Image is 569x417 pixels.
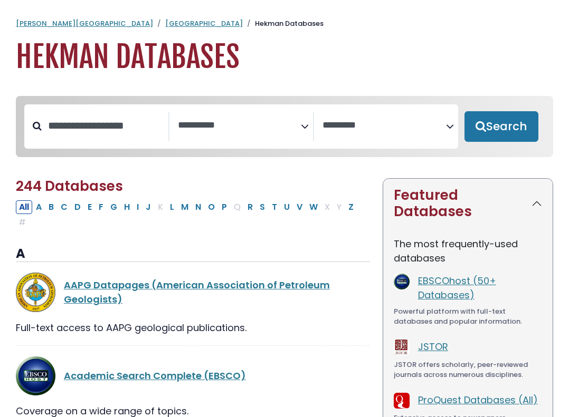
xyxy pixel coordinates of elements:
[418,393,538,406] a: ProQuest Databases (All)
[16,321,370,335] div: Full-text access to AAPG geological publications.
[16,200,32,214] button: All
[323,120,446,131] textarea: Search
[16,246,370,262] h3: A
[269,200,280,214] button: Filter Results T
[134,200,142,214] button: Filter Results I
[394,237,542,265] p: The most frequently-used databases
[293,200,306,214] button: Filter Results V
[58,200,71,214] button: Filter Results C
[71,200,84,214] button: Filter Results D
[16,18,553,29] nav: breadcrumb
[205,200,218,214] button: Filter Results O
[107,200,120,214] button: Filter Results G
[45,200,57,214] button: Filter Results B
[178,200,192,214] button: Filter Results M
[16,96,553,157] nav: Search filters
[394,360,542,380] div: JSTOR offers scholarly, peer-reviewed journals across numerous disciplines.
[167,200,177,214] button: Filter Results L
[84,200,95,214] button: Filter Results E
[257,200,268,214] button: Filter Results S
[16,177,123,196] span: 244 Databases
[281,200,293,214] button: Filter Results U
[16,40,553,75] h1: Hekman Databases
[64,278,330,306] a: AAPG Datapages (American Association of Petroleum Geologists)
[143,200,154,214] button: Filter Results J
[16,18,153,28] a: [PERSON_NAME][GEOGRAPHIC_DATA]
[64,369,246,382] a: Academic Search Complete (EBSCO)
[33,200,45,214] button: Filter Results A
[192,200,204,214] button: Filter Results N
[178,120,301,131] textarea: Search
[418,340,448,353] a: JSTOR
[42,117,168,134] input: Search database by title or keyword
[121,200,133,214] button: Filter Results H
[464,111,538,142] button: Submit for Search Results
[243,18,324,29] li: Hekman Databases
[165,18,243,28] a: [GEOGRAPHIC_DATA]
[219,200,230,214] button: Filter Results P
[394,306,542,327] div: Powerful platform with full-text databases and popular information.
[306,200,321,214] button: Filter Results W
[96,200,107,214] button: Filter Results F
[345,200,357,214] button: Filter Results Z
[244,200,256,214] button: Filter Results R
[383,179,553,228] button: Featured Databases
[418,274,496,302] a: EBSCOhost (50+ Databases)
[16,200,358,228] div: Alpha-list to filter by first letter of database name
